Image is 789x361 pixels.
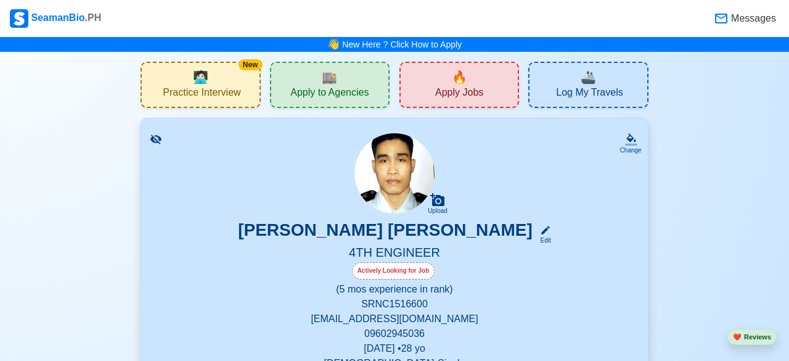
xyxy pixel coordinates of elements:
[290,86,369,102] span: Apply to Agencies
[322,68,337,86] span: agencies
[156,341,632,356] p: [DATE] • 28 yo
[428,207,448,215] div: Upload
[535,236,551,245] div: Edit
[156,297,632,312] p: SRN C1516600
[163,86,240,102] span: Practice Interview
[156,245,632,262] h5: 4TH ENGINEER
[10,9,28,28] img: Logo
[452,68,467,86] span: new
[352,262,435,280] div: Actively Looking for Job
[556,86,623,102] span: Log My Travels
[324,35,343,54] span: bell
[156,282,632,297] p: (5 mos experience in rank)
[733,333,742,341] span: heart
[435,86,483,102] span: Apply Jobs
[581,68,596,86] span: travel
[193,68,208,86] span: interview
[620,146,642,155] div: Change
[156,326,632,341] p: 09602945036
[156,312,632,326] p: [EMAIL_ADDRESS][DOMAIN_NAME]
[727,329,777,346] button: heartReviews
[342,39,462,49] a: New Here ? Click How to Apply
[239,59,263,70] div: New
[729,11,776,26] span: Messages
[10,9,101,28] div: SeamanBio
[238,220,533,245] h3: [PERSON_NAME] [PERSON_NAME]
[85,12,102,23] span: .PH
